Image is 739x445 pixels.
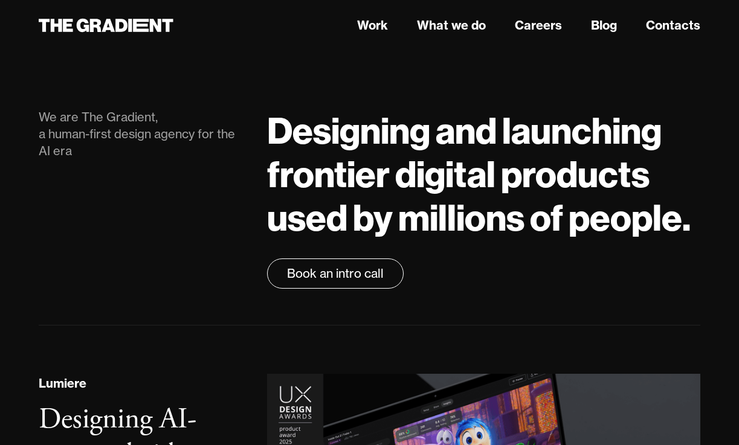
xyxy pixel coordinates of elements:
[417,16,486,34] a: What we do
[39,109,243,159] div: We are The Gradient, a human-first design agency for the AI era
[515,16,562,34] a: Careers
[591,16,617,34] a: Blog
[646,16,700,34] a: Contacts
[39,374,86,392] div: Lumiere
[267,258,404,289] a: Book an intro call
[267,109,700,239] h1: Designing and launching frontier digital products used by millions of people.
[357,16,388,34] a: Work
